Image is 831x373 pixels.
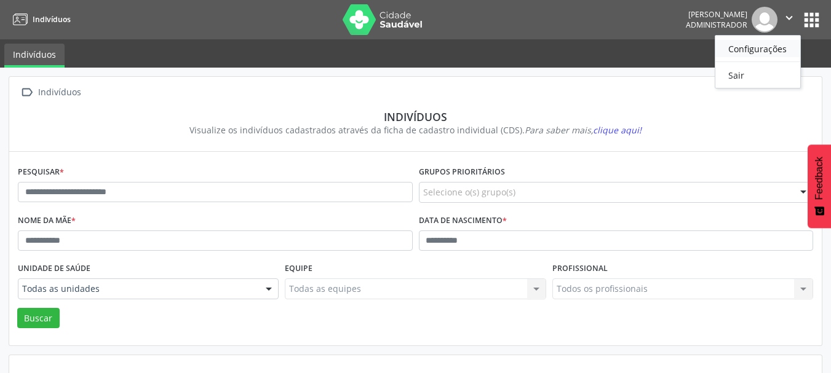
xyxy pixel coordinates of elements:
label: Pesquisar [18,163,64,182]
label: Profissional [552,259,608,278]
img: img [752,7,777,33]
a: Indivíduos [9,9,71,29]
i: Para saber mais, [525,124,642,136]
div: Visualize os indivíduos cadastrados através da ficha de cadastro individual (CDS). [26,124,805,136]
button:  [777,7,801,33]
span: Administrador [686,20,747,30]
span: Todas as unidades [22,283,253,295]
button: apps [801,9,822,31]
span: Feedback [814,157,825,200]
i:  [782,11,796,25]
label: Equipe [285,259,312,278]
label: Grupos prioritários [419,163,505,182]
a:  Indivíduos [18,84,83,101]
div: Indivíduos [26,110,805,124]
span: Selecione o(s) grupo(s) [423,186,515,198]
div: [PERSON_NAME] [686,9,747,20]
label: Data de nascimento [419,211,507,230]
button: Feedback - Mostrar pesquisa [808,144,831,228]
i:  [18,84,36,101]
a: Indivíduos [4,44,65,68]
span: Indivíduos [33,14,71,25]
label: Unidade de saúde [18,259,90,278]
button: Buscar [17,308,60,329]
a: Sair [715,66,800,84]
a: Configurações [715,40,800,57]
ul:  [715,35,801,88]
div: Indivíduos [36,84,83,101]
label: Nome da mãe [18,211,76,230]
span: clique aqui! [593,124,642,136]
